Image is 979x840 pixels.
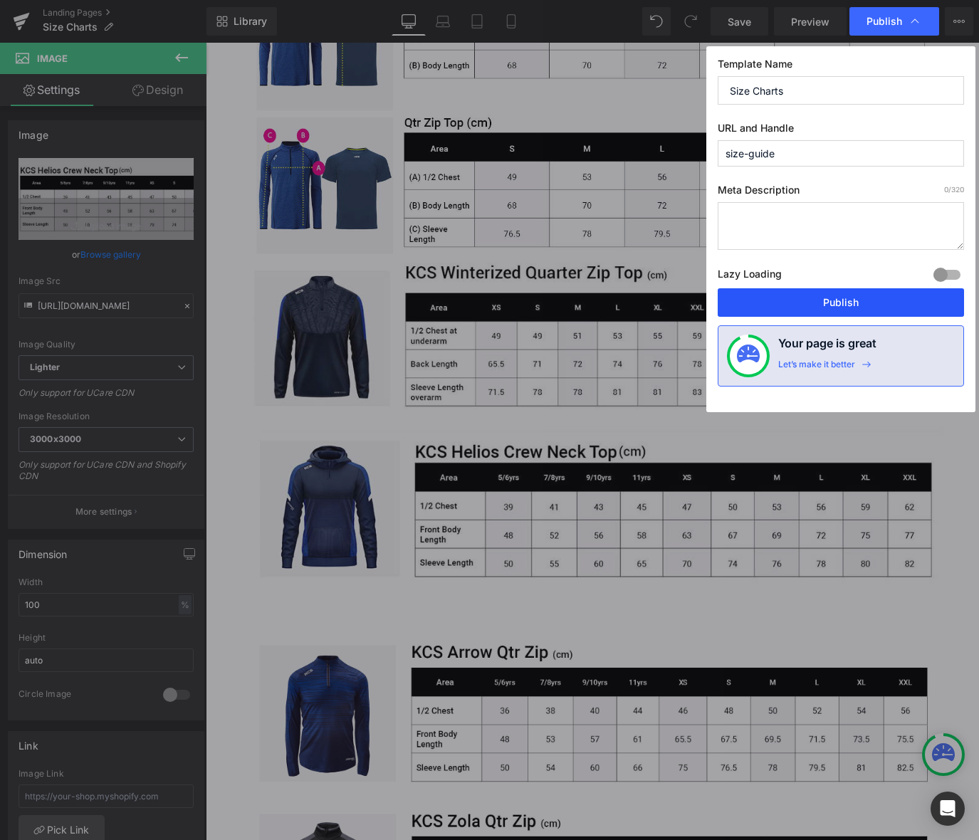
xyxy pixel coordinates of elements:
div: Open Intercom Messenger [931,792,965,826]
label: URL and Handle [718,122,964,140]
button: Publish [718,288,964,317]
img: onboarding-status.svg [737,345,760,367]
h4: Your page is great [778,335,876,359]
label: Meta Description [718,184,964,202]
label: Lazy Loading [718,265,782,288]
span: Publish [867,15,902,28]
label: Template Name [718,58,964,76]
span: 0 [944,185,948,194]
div: Let’s make it better [778,359,855,377]
span: /320 [944,185,964,194]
